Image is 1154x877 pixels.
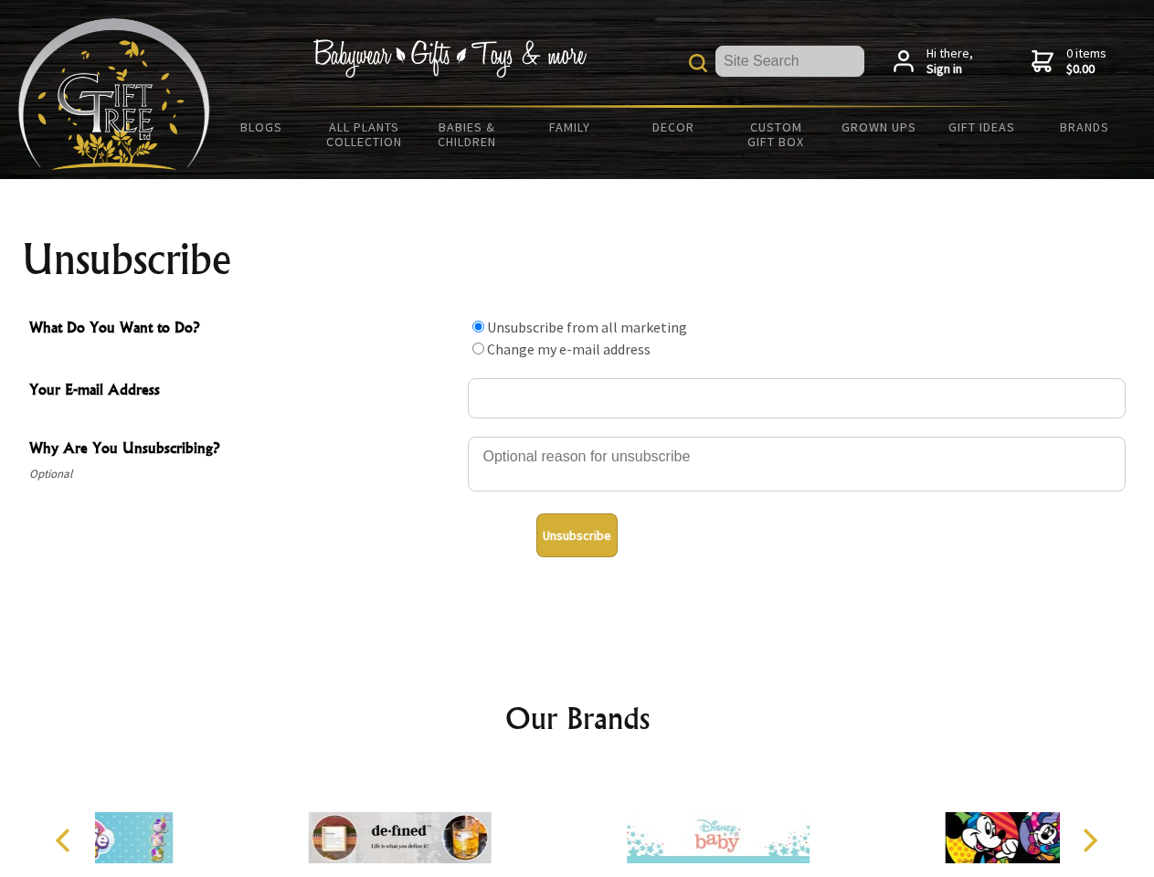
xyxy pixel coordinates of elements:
[37,696,1118,740] h2: Our Brands
[313,108,417,161] a: All Plants Collection
[536,513,618,557] button: Unsubscribe
[472,321,484,333] input: What Do You Want to Do?
[487,318,687,336] label: Unsubscribe from all marketing
[715,46,864,77] input: Site Search
[1066,45,1106,78] span: 0 items
[1032,46,1106,78] a: 0 items$0.00
[689,54,707,72] img: product search
[472,343,484,354] input: What Do You Want to Do?
[416,108,519,161] a: Babies & Children
[29,378,459,405] span: Your E-mail Address
[29,463,459,485] span: Optional
[210,108,313,146] a: BLOGS
[18,18,210,170] img: Babyware - Gifts - Toys and more...
[1033,108,1137,146] a: Brands
[22,238,1133,281] h1: Unsubscribe
[926,46,973,78] span: Hi there,
[519,108,622,146] a: Family
[487,340,651,358] label: Change my e-mail address
[29,437,459,463] span: Why Are You Unsubscribing?
[827,108,930,146] a: Grown Ups
[312,39,587,78] img: Babywear - Gifts - Toys & more
[46,820,86,861] button: Previous
[926,61,973,78] strong: Sign in
[725,108,828,161] a: Custom Gift Box
[1066,61,1106,78] strong: $0.00
[930,108,1033,146] a: Gift Ideas
[468,437,1126,491] textarea: Why Are You Unsubscribing?
[894,46,973,78] a: Hi there,Sign in
[29,316,459,343] span: What Do You Want to Do?
[621,108,725,146] a: Decor
[468,378,1126,418] input: Your E-mail Address
[1069,820,1109,861] button: Next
